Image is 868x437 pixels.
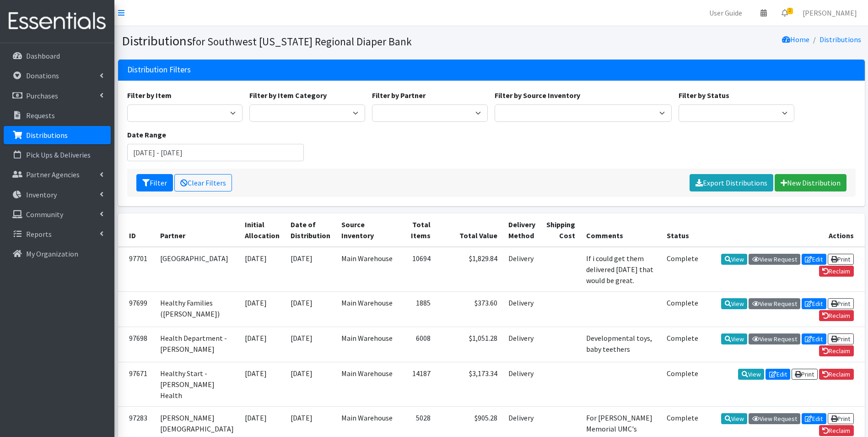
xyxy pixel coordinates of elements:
[738,369,764,380] a: View
[721,333,747,344] a: View
[766,369,790,380] a: Edit
[239,291,285,327] td: [DATE]
[4,186,111,204] a: Inventory
[26,150,91,159] p: Pick Ups & Deliveries
[26,190,57,199] p: Inventory
[4,126,111,144] a: Distributions
[495,90,580,101] label: Filter by Source Inventory
[239,327,285,362] td: [DATE]
[581,327,661,362] td: Developmental toys, baby teethers
[155,291,239,327] td: Healthy Families ([PERSON_NAME])
[401,291,436,327] td: 1885
[503,362,541,407] td: Delivery
[26,131,68,140] p: Distributions
[4,225,111,243] a: Reports
[774,4,795,22] a: 2
[127,144,304,161] input: January 1, 2011 - December 31, 2011
[503,327,541,362] td: Delivery
[285,327,336,362] td: [DATE]
[802,333,826,344] a: Edit
[436,247,503,292] td: $1,829.84
[26,111,55,120] p: Requests
[503,213,541,247] th: Delivery Method
[503,291,541,327] td: Delivery
[336,247,401,292] td: Main Warehouse
[819,345,854,356] a: Reclaim
[749,333,800,344] a: View Request
[127,65,191,75] h3: Distribution Filters
[436,362,503,407] td: $3,173.34
[127,90,172,101] label: Filter by Item
[782,35,809,44] a: Home
[336,213,401,247] th: Source Inventory
[118,291,155,327] td: 97699
[436,291,503,327] td: $373.60
[690,174,773,191] a: Export Distributions
[336,362,401,407] td: Main Warehouse
[155,362,239,407] td: Healthy Start - [PERSON_NAME] Health
[819,35,861,44] a: Distributions
[436,327,503,362] td: $1,051.28
[679,90,729,101] label: Filter by Status
[401,362,436,407] td: 14187
[828,254,854,265] a: Print
[26,170,80,179] p: Partner Agencies
[401,327,436,362] td: 6008
[704,213,865,247] th: Actions
[174,174,232,191] a: Clear Filters
[802,254,826,265] a: Edit
[661,327,704,362] td: Complete
[249,90,327,101] label: Filter by Item Category
[819,310,854,321] a: Reclaim
[285,213,336,247] th: Date of Distribution
[792,369,818,380] a: Print
[828,333,854,344] a: Print
[372,90,426,101] label: Filter by Partner
[4,47,111,65] a: Dashboard
[336,291,401,327] td: Main Warehouse
[285,362,336,407] td: [DATE]
[401,213,436,247] th: Total Items
[819,369,854,380] a: Reclaim
[4,87,111,105] a: Purchases
[4,106,111,125] a: Requests
[136,174,173,191] button: Filter
[541,213,581,247] th: Shipping Cost
[702,4,749,22] a: User Guide
[155,247,239,292] td: [GEOGRAPHIC_DATA]
[4,6,111,37] img: HumanEssentials
[661,247,704,292] td: Complete
[661,213,704,247] th: Status
[795,4,864,22] a: [PERSON_NAME]
[581,213,661,247] th: Comments
[239,362,285,407] td: [DATE]
[118,362,155,407] td: 97671
[401,247,436,292] td: 10694
[118,247,155,292] td: 97701
[802,413,826,424] a: Edit
[26,210,63,219] p: Community
[661,362,704,407] td: Complete
[819,266,854,277] a: Reclaim
[285,291,336,327] td: [DATE]
[828,413,854,424] a: Print
[819,425,854,436] a: Reclaim
[285,247,336,292] td: [DATE]
[749,254,800,265] a: View Request
[26,91,58,100] p: Purchases
[436,213,503,247] th: Total Value
[802,298,826,309] a: Edit
[721,298,747,309] a: View
[4,205,111,224] a: Community
[26,71,59,80] p: Donations
[4,245,111,263] a: My Organization
[118,213,155,247] th: ID
[122,33,488,49] h1: Distributions
[828,298,854,309] a: Print
[503,247,541,292] td: Delivery
[721,413,747,424] a: View
[26,249,78,258] p: My Organization
[4,146,111,164] a: Pick Ups & Deliveries
[336,327,401,362] td: Main Warehouse
[4,165,111,184] a: Partner Agencies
